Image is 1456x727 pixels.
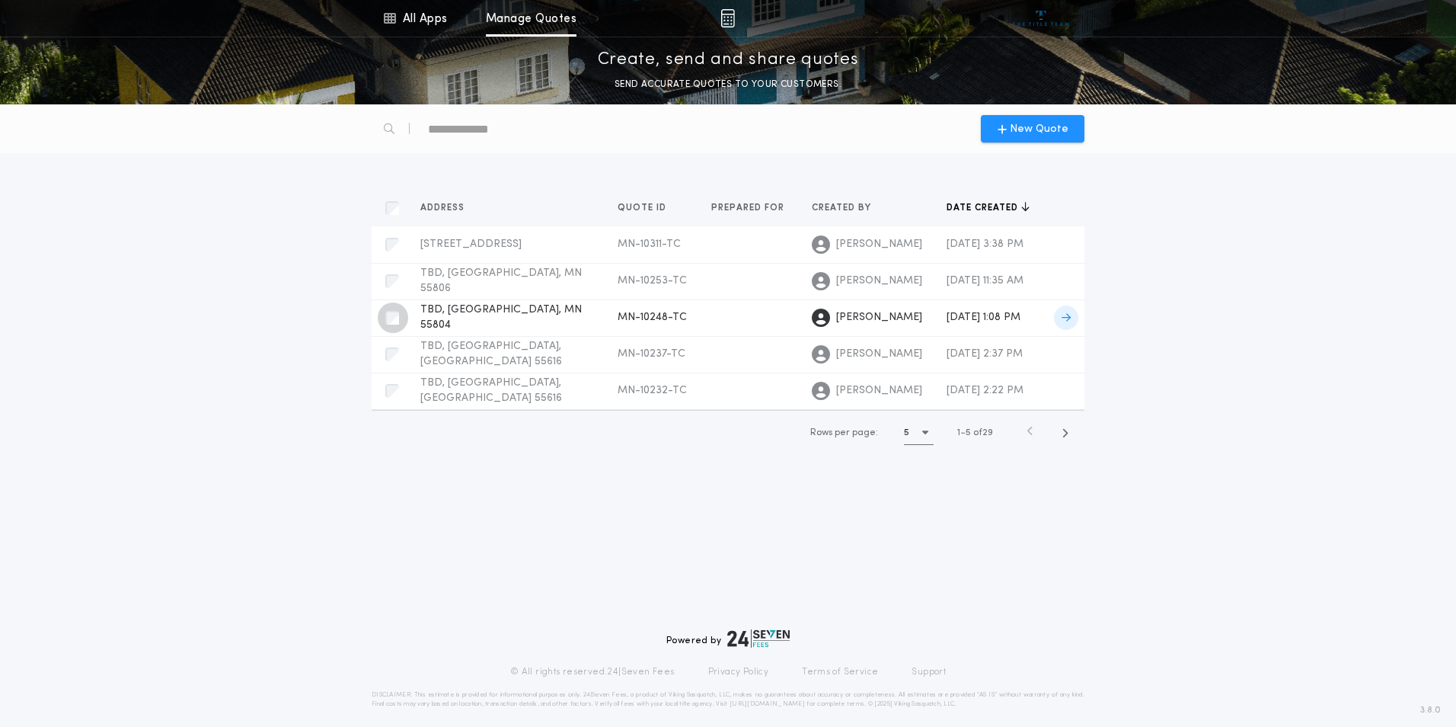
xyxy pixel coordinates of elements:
a: Privacy Policy [708,666,769,678]
span: MN-10248-TC [618,312,687,323]
span: TBD, [GEOGRAPHIC_DATA], [GEOGRAPHIC_DATA] 55616 [420,377,562,404]
a: [URL][DOMAIN_NAME] [730,701,805,707]
span: [PERSON_NAME] [836,274,922,289]
div: Powered by [666,629,790,648]
span: [PERSON_NAME] [836,383,922,399]
span: Prepared for [711,202,787,214]
button: Created by [812,200,883,216]
span: TBD, [GEOGRAPHIC_DATA], [GEOGRAPHIC_DATA] 55616 [420,341,562,367]
span: [DATE] 1:08 PM [947,312,1020,323]
button: 5 [904,421,934,445]
h1: 5 [904,425,909,440]
img: img [720,9,735,27]
button: Quote ID [618,200,678,216]
img: vs-icon [1013,11,1070,26]
span: Date created [947,202,1021,214]
span: MN-10237-TC [618,348,685,360]
span: [DATE] 2:22 PM [947,385,1023,396]
span: 1 [957,428,960,437]
img: logo [727,629,790,648]
p: © All rights reserved. 24|Seven Fees [510,666,675,678]
span: 5 [966,428,971,437]
span: TBD, [GEOGRAPHIC_DATA], MN 55806 [420,267,582,294]
span: [DATE] 3:38 PM [947,239,1023,250]
span: [DATE] 11:35 AM [947,275,1023,287]
span: Created by [812,202,874,214]
span: Rows per page: [810,428,878,437]
span: TBD, [GEOGRAPHIC_DATA], MN 55804 [420,304,582,331]
a: Support [912,666,946,678]
span: of 29 [973,426,993,440]
span: New Quote [1010,121,1068,137]
button: New Quote [981,115,1084,143]
p: DISCLAIMER: This estimate is provided for informational purposes only. 24|Seven Fees, a product o... [372,690,1084,709]
span: MN-10311-TC [618,239,681,250]
button: Date created [947,200,1030,216]
span: MN-10232-TC [618,385,687,396]
p: Create, send and share quotes [598,48,859,72]
span: [PERSON_NAME] [836,347,922,362]
span: MN-10253-TC [618,275,687,287]
span: Address [420,202,468,214]
span: Quote ID [618,202,669,214]
button: Address [420,200,476,216]
span: [PERSON_NAME] [836,237,922,252]
p: SEND ACCURATE QUOTES TO YOUR CUSTOMERS. [615,77,841,92]
a: Terms of Service [802,666,878,678]
span: 3.8.0 [1420,703,1441,717]
span: [STREET_ADDRESS] [420,239,522,250]
span: [DATE] 2:37 PM [947,348,1023,360]
span: [PERSON_NAME] [836,310,922,325]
